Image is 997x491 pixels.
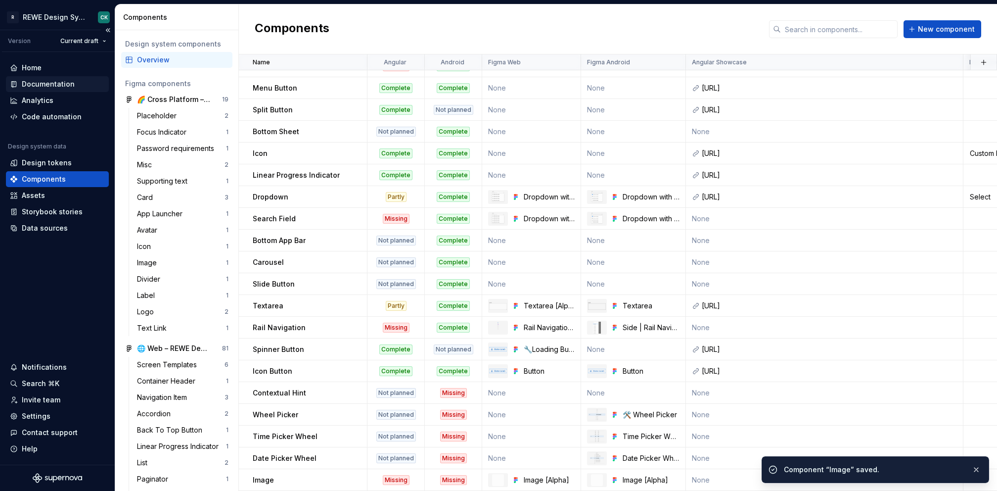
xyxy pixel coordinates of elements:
td: None [482,77,581,99]
p: Search Field [253,214,296,224]
div: [URL] [702,170,957,180]
div: Complete [437,83,470,93]
a: Password requirements1 [133,141,232,156]
a: Home [6,60,109,76]
div: 1 [226,377,228,385]
div: Complete [379,148,412,158]
img: Dropdown with Menu [Detachable Template] [590,191,603,203]
div: Home [22,63,42,73]
div: Design system components [125,39,228,49]
img: Button [588,369,606,374]
p: Figma Android [587,58,630,66]
p: Slide Button [253,279,295,289]
p: Spinner Button [253,344,304,354]
td: None [482,230,581,251]
a: 🌐 Web – REWE Design System81 [121,341,232,356]
td: None [482,404,581,426]
a: Linear Progress Indicator1 [133,439,232,454]
div: 2 [225,112,228,120]
a: Logo2 [133,304,232,320]
div: Text Link [137,323,171,333]
p: Rail Navigation [253,323,306,333]
td: None [482,99,581,121]
div: Not planned [434,344,473,354]
div: Container Header [137,376,199,386]
img: 🔧Loading Button | Determinate [489,347,507,351]
div: Notifications [22,362,67,372]
div: 1 [226,210,228,218]
p: Carousel [253,257,284,267]
div: Complete [437,192,470,202]
div: Paginator [137,474,172,484]
p: Split Button [253,105,293,115]
div: Complete [437,170,470,180]
p: Name [253,58,270,66]
div: Component “Image” saved. [784,465,964,475]
img: Time Picker Wheel [589,431,605,442]
img: Date Picker Wheel [589,452,605,464]
div: Avatar [137,225,161,235]
img: Dropdown with Menu [Detachable Template] [590,213,603,225]
div: Complete [379,170,412,180]
a: Label1 [133,288,232,303]
div: Search ⌘K [22,379,59,389]
td: None [686,251,963,273]
div: [URL] [702,192,957,202]
div: Components [22,174,66,184]
div: Dropdown with Menu [Detachable Template] [524,214,575,224]
p: Android [441,58,464,66]
div: Focus Indicator [137,127,190,137]
p: Wheel Picker [253,410,298,420]
div: Complete [437,127,470,137]
a: Back To Top Button1 [133,422,232,438]
a: Paginator1 [133,471,232,487]
button: Notifications [6,359,109,375]
div: Dropdown with Menu [Detachable Template] [623,214,680,224]
a: Text Link1 [133,320,232,336]
div: Not planned [376,257,416,267]
div: Complete [379,366,412,376]
td: None [482,382,581,404]
button: Help [6,441,109,457]
div: Complete [379,344,412,354]
div: List [137,458,151,468]
div: Back To Top Button [137,425,206,435]
div: Not planned [376,236,416,245]
div: [URL] [702,301,957,311]
div: [URL] [702,105,957,115]
div: Missing [440,432,467,442]
div: Settings [22,411,50,421]
div: Complete [437,279,470,289]
div: Supporting text [137,176,191,186]
div: Analytics [22,96,53,105]
div: Side | Rail Navigation [Beta] [623,323,680,333]
div: Complete [437,323,470,333]
div: Missing [383,323,409,333]
a: Avatar1 [133,222,232,238]
td: None [482,251,581,273]
p: Icon Button [253,366,292,376]
p: Dropdown [253,192,288,202]
div: Invite team [22,395,60,405]
div: [URL] [702,83,957,93]
a: 🌈 Cross Platform – REWE Design System19 [121,92,232,107]
div: Password requirements [137,144,218,153]
div: Design system data [8,143,66,150]
div: Not planned [376,127,416,137]
button: RREWE Design SystemCK [2,6,113,28]
a: Divider1 [133,271,232,287]
td: None [581,273,686,295]
div: Components [123,12,234,22]
div: Image [Alpha] [524,475,575,485]
img: 🛠️ Wheel Picker [588,409,605,421]
img: Button [489,369,507,373]
div: Design tokens [22,158,72,168]
a: Accordion2 [133,406,232,422]
a: List2 [133,455,232,471]
div: R [7,11,19,23]
svg: Supernova Logo [33,473,82,483]
div: 1 [226,324,228,332]
p: Image [253,475,274,485]
div: 1 [226,128,228,136]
